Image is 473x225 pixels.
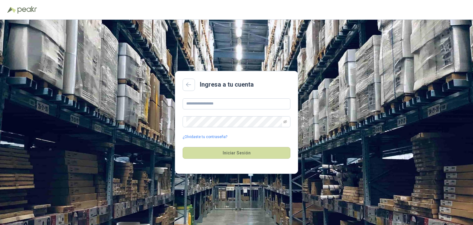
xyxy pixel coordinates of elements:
span: eye-invisible [283,120,287,124]
h2: Ingresa a tu cuenta [200,80,254,89]
button: Iniciar Sesión [183,147,290,159]
img: Peakr [17,6,37,14]
a: ¿Olvidaste tu contraseña? [183,134,227,140]
img: Logo [7,7,16,13]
